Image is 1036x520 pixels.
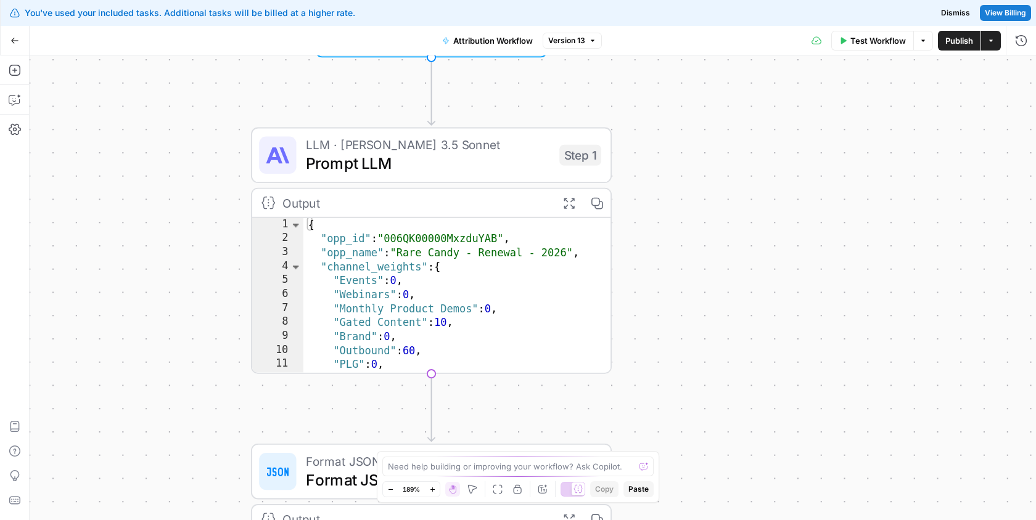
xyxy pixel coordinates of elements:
[252,344,303,358] div: 10
[289,260,302,274] span: Toggle code folding, rows 4 through 18
[10,7,643,19] div: You've used your included tasks. Additional tasks will be billed at a higher rate.
[289,218,302,232] span: Toggle code folding, rows 1 through 20
[559,145,601,166] div: Step 1
[252,330,303,344] div: 9
[945,35,973,47] span: Publish
[936,5,975,21] button: Dismiss
[623,481,654,497] button: Paste
[252,260,303,274] div: 4
[306,136,550,154] span: LLM · [PERSON_NAME] 3.5 Sonnet
[941,7,970,18] span: Dismiss
[543,33,602,49] button: Version 13
[252,218,303,232] div: 1
[590,481,619,497] button: Copy
[985,7,1026,18] span: View Billing
[252,315,303,330] div: 8
[306,152,550,175] span: Prompt LLM
[453,35,533,47] span: Attribution Workflow
[252,372,303,386] div: 12
[252,288,303,302] div: 6
[251,128,612,374] div: LLM · [PERSON_NAME] 3.5 SonnetPrompt LLMStep 1Output{ "opp_id":"006QK00000MxzduYAB", "opp_name":"...
[548,35,585,46] span: Version 13
[850,35,906,47] span: Test Workflow
[306,468,543,492] span: Format JSON
[252,232,303,246] div: 2
[252,246,303,260] div: 3
[428,57,435,125] g: Edge from start to step_1
[282,193,548,212] div: Output
[403,484,420,494] span: 189%
[435,31,540,51] button: Attribution Workflow
[831,31,913,51] button: Test Workflow
[938,31,980,51] button: Publish
[252,302,303,316] div: 7
[980,5,1031,21] a: View Billing
[252,357,303,372] div: 11
[628,484,649,495] span: Paste
[595,484,614,495] span: Copy
[252,274,303,288] div: 5
[428,373,435,441] g: Edge from step_1 to step_17
[306,452,543,470] span: Format JSON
